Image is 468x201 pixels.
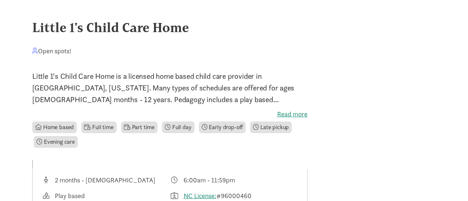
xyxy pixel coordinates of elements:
li: Full time [81,121,116,133]
div: 6:00am - 11:59pm [184,175,235,185]
li: Evening care [34,136,78,148]
div: Class schedule [170,175,299,185]
div: 2 months - [DEMOGRAPHIC_DATA] [55,175,155,185]
li: Full day [162,121,195,133]
div: Age range for children that this provider cares for [41,175,170,185]
div: Little 1's Child Care Home [32,18,436,37]
li: Early drop-off [199,121,246,133]
div: Open spots! [32,46,71,56]
p: Little 1's Child Care Home is a licensed home based child care provider in [GEOGRAPHIC_DATA], [US... [32,70,307,105]
li: Part time [121,121,158,133]
label: Read more [32,110,307,119]
li: Home based [32,121,77,133]
a: NC License: [184,192,216,200]
li: Late pickup [250,121,292,133]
